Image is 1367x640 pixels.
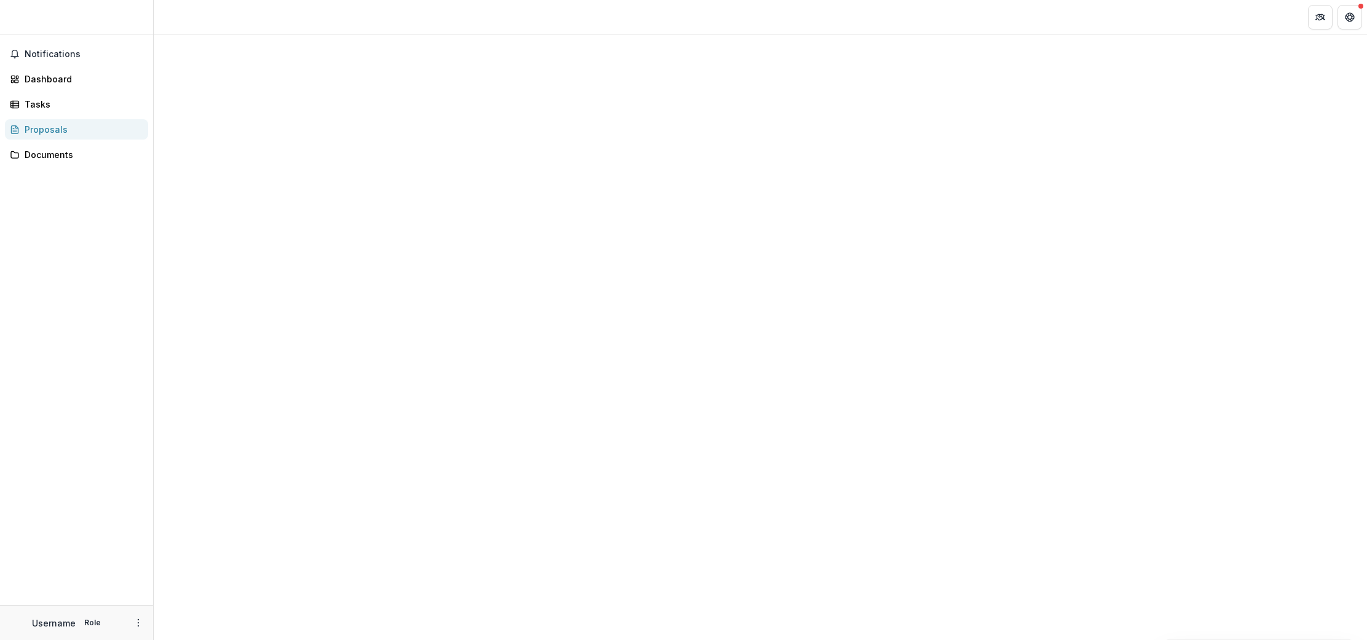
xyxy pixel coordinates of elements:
button: Notifications [5,44,148,64]
a: Proposals [5,119,148,140]
div: Dashboard [25,73,138,85]
button: More [131,615,146,630]
p: Username [32,617,76,630]
div: Documents [25,148,138,161]
div: Proposals [25,123,138,136]
a: Tasks [5,94,148,114]
button: Partners [1308,5,1333,30]
div: Tasks [25,98,138,111]
button: Get Help [1337,5,1362,30]
a: Documents [5,144,148,165]
a: Dashboard [5,69,148,89]
span: Notifications [25,49,143,60]
p: Role [81,617,104,628]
